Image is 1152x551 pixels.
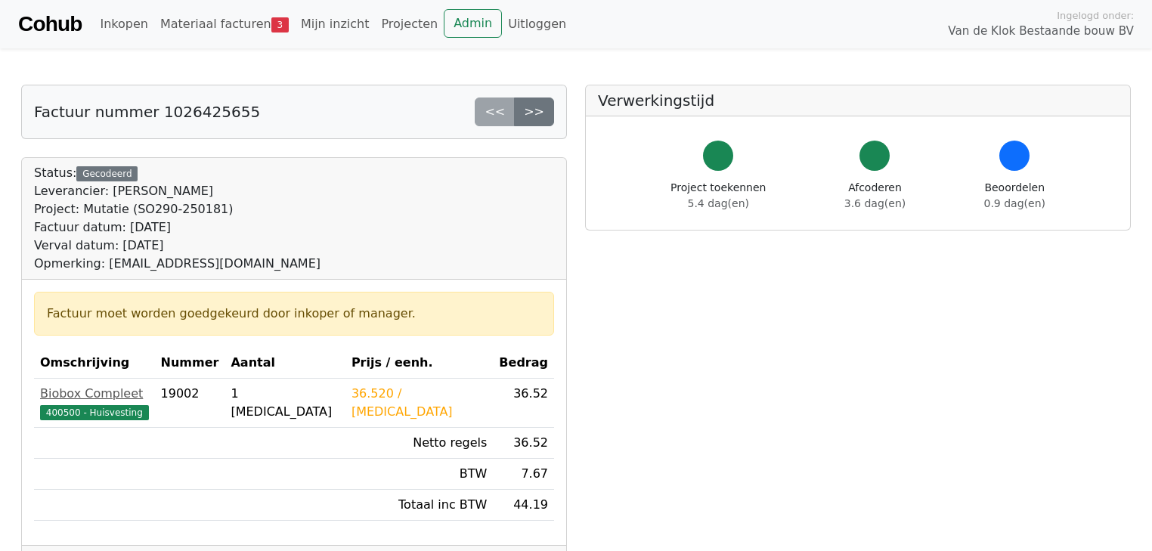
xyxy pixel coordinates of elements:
td: 36.52 [493,428,554,459]
a: Projecten [375,9,444,39]
span: 0.9 dag(en) [984,197,1045,209]
div: 36.520 / [MEDICAL_DATA] [351,385,487,421]
h5: Verwerkingstijd [598,91,1118,110]
span: 3.6 dag(en) [844,197,906,209]
a: Biobox Compleet400500 - Huisvesting [40,385,149,421]
th: Prijs / eenh. [345,348,493,379]
span: Van de Klok Bestaande bouw BV [948,23,1134,40]
div: 1 [MEDICAL_DATA] [231,385,339,421]
td: Netto regels [345,428,493,459]
a: Inkopen [94,9,153,39]
td: 19002 [155,379,225,428]
div: Opmerking: [EMAIL_ADDRESS][DOMAIN_NAME] [34,255,321,273]
th: Aantal [225,348,345,379]
div: Status: [34,164,321,273]
div: Gecodeerd [76,166,138,181]
div: Afcoderen [844,180,906,212]
th: Omschrijving [34,348,155,379]
div: Verval datum: [DATE] [34,237,321,255]
span: 5.4 dag(en) [688,197,749,209]
a: Materiaal facturen3 [154,9,295,39]
th: Nummer [155,348,225,379]
td: BTW [345,459,493,490]
div: Factuur moet worden goedgekeurd door inkoper of manager. [47,305,541,323]
th: Bedrag [493,348,554,379]
a: Cohub [18,6,82,42]
span: 3 [271,17,289,33]
div: Biobox Compleet [40,385,149,403]
div: Factuur datum: [DATE] [34,218,321,237]
h5: Factuur nummer 1026425655 [34,103,260,121]
div: Leverancier: [PERSON_NAME] [34,182,321,200]
span: Ingelogd onder: [1057,8,1134,23]
div: Beoordelen [984,180,1045,212]
td: 36.52 [493,379,554,428]
span: 400500 - Huisvesting [40,405,149,420]
a: >> [514,98,554,126]
a: Mijn inzicht [295,9,376,39]
td: 7.67 [493,459,554,490]
div: Project toekennen [670,180,766,212]
div: Project: Mutatie (SO290-250181) [34,200,321,218]
td: 44.19 [493,490,554,521]
a: Uitloggen [502,9,572,39]
td: Totaal inc BTW [345,490,493,521]
a: Admin [444,9,502,38]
